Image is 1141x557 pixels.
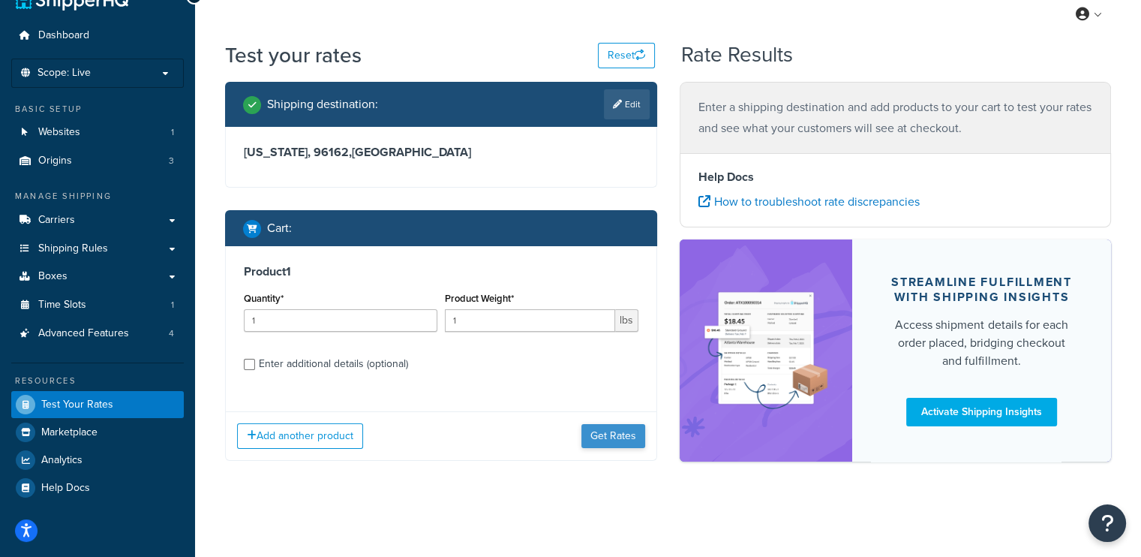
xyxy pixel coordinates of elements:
span: 1 [171,126,174,139]
h2: Rate Results [681,44,793,67]
span: Boxes [38,270,68,283]
a: Test Your Rates [11,391,184,418]
span: Help Docs [41,482,90,495]
div: Basic Setup [11,103,184,116]
h2: Cart : [267,221,292,235]
span: Advanced Features [38,327,129,340]
a: How to troubleshoot rate discrepancies [698,193,920,210]
div: Access shipment details for each order placed, bridging checkout and fulfillment. [888,316,1075,370]
a: Dashboard [11,22,184,50]
a: Boxes [11,263,184,291]
span: Scope: Live [38,67,91,80]
input: 0.00 [445,309,615,332]
label: Product Weight* [445,293,514,304]
span: lbs [615,309,638,332]
span: Time Slots [38,299,86,312]
span: Websites [38,126,80,139]
h1: Test your rates [225,41,362,70]
a: Advanced Features4 [11,320,184,348]
button: Open Resource Center [1088,504,1126,542]
li: Origins [11,147,184,175]
span: Carriers [38,214,75,227]
button: Add another product [237,423,363,449]
a: Origins3 [11,147,184,175]
span: Analytics [41,454,83,467]
li: Time Slots [11,291,184,319]
label: Quantity* [244,293,284,304]
button: Reset [598,43,655,68]
span: Shipping Rules [38,242,108,255]
h3: [US_STATE], 96162 , [GEOGRAPHIC_DATA] [244,145,638,160]
a: Websites1 [11,119,184,146]
input: 0 [244,309,437,332]
a: Help Docs [11,474,184,501]
div: Enter additional details (optional) [259,354,408,375]
li: Websites [11,119,184,146]
span: 3 [169,155,174,167]
span: Dashboard [38,29,89,42]
a: Activate Shipping Insights [906,398,1057,426]
div: Resources [11,375,184,387]
h2: Shipping destination : [267,98,378,111]
p: Enter a shipping destination and add products to your cart to test your rates and see what your c... [698,97,1093,139]
a: Marketplace [11,419,184,446]
span: 4 [169,327,174,340]
h3: Product 1 [244,264,638,279]
img: feature-image-si-e24932ea9b9fcd0ff835db86be1ff8d589347e8876e1638d903ea230a36726be.png [702,262,830,439]
button: Get Rates [581,424,645,448]
input: Enter additional details (optional) [244,359,255,370]
a: Edit [604,89,650,119]
a: Analytics [11,447,184,474]
span: Test Your Rates [41,399,113,411]
span: Marketplace [41,426,98,439]
a: Carriers [11,206,184,234]
a: Time Slots1 [11,291,184,319]
div: Streamline Fulfillment with Shipping Insights [888,275,1075,305]
h4: Help Docs [698,168,1093,186]
li: Advanced Features [11,320,184,348]
a: Shipping Rules [11,235,184,263]
span: 1 [171,299,174,312]
span: Origins [38,155,72,167]
div: Manage Shipping [11,190,184,203]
